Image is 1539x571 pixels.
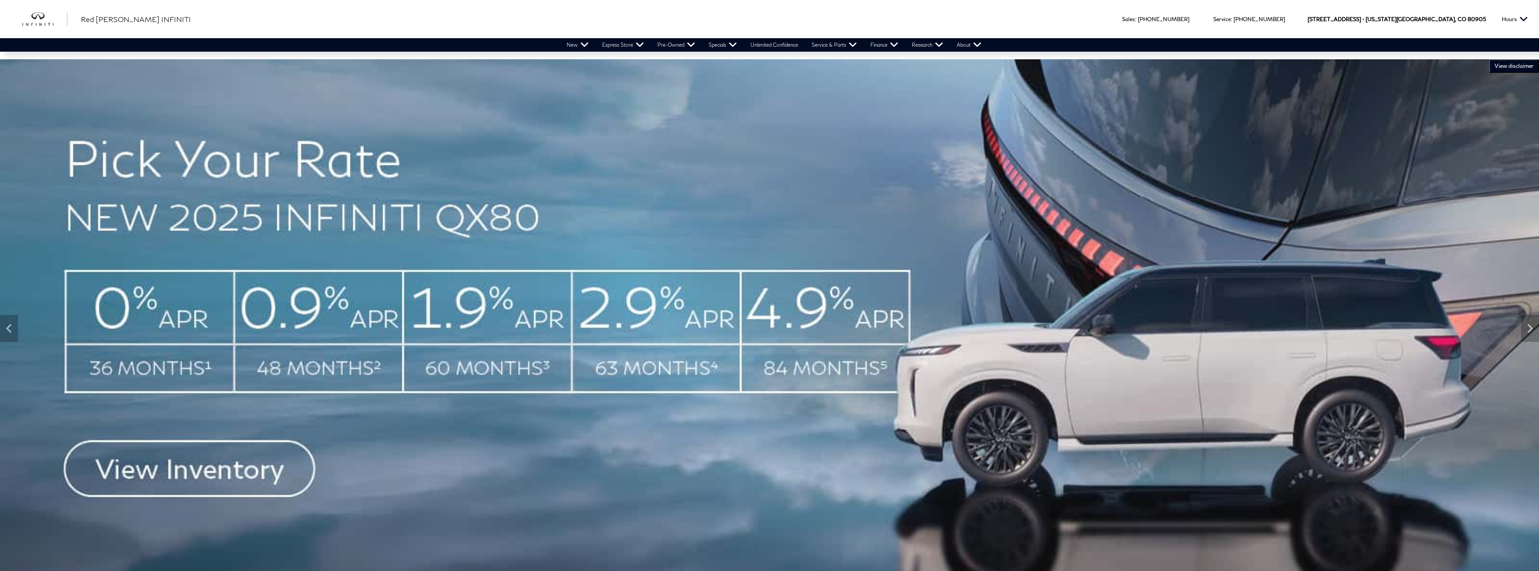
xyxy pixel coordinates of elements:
[1135,16,1136,22] span: :
[81,14,191,25] a: Red [PERSON_NAME] INFINITI
[1495,62,1534,70] span: VIEW DISCLAIMER
[950,38,988,52] a: About
[1231,16,1232,22] span: :
[905,38,950,52] a: Research
[744,38,805,52] a: Unlimited Confidence
[1213,16,1231,22] span: Service
[702,38,744,52] a: Specials
[1122,16,1135,22] span: Sales
[864,38,905,52] a: Finance
[805,38,864,52] a: Service & Parts
[1138,16,1189,22] a: [PHONE_NUMBER]
[22,12,67,27] img: INFINITI
[1489,59,1539,73] button: VIEW DISCLAIMER
[81,15,191,23] span: Red [PERSON_NAME] INFINITI
[1308,16,1486,22] a: [STREET_ADDRESS] • [US_STATE][GEOGRAPHIC_DATA], CO 80905
[22,12,67,27] a: infiniti
[560,38,595,52] a: New
[1233,16,1285,22] a: [PHONE_NUMBER]
[595,38,651,52] a: Express Store
[560,38,988,52] nav: Main Navigation
[651,38,702,52] a: Pre-Owned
